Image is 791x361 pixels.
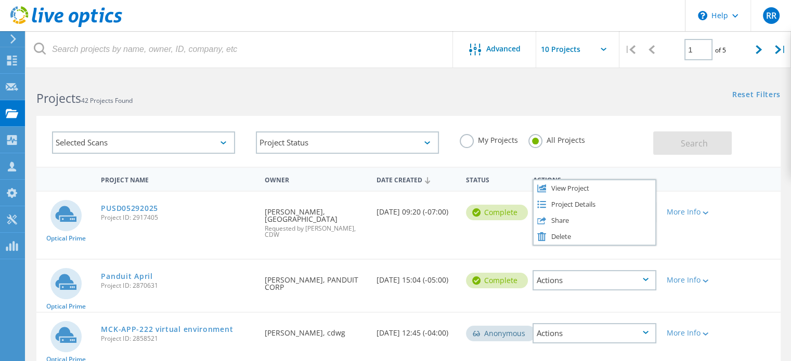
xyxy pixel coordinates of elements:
span: Project ID: 2870631 [101,283,254,289]
div: Share [534,212,655,229]
div: Complete [466,205,528,220]
div: Date Created [371,169,461,189]
a: Live Optics Dashboard [10,22,122,29]
div: [DATE] 12:45 (-04:00) [371,313,461,347]
span: of 5 [715,46,726,55]
span: Project ID: 2917405 [101,215,254,221]
div: [PERSON_NAME], cdwg [260,313,371,347]
div: More Info [667,276,716,284]
div: [PERSON_NAME], PANDUIT CORP [260,260,371,301]
div: Selected Scans [52,131,235,154]
span: Optical Prime [46,235,86,242]
div: Project Status [256,131,439,154]
span: Advanced [486,45,521,52]
span: Search [681,138,708,149]
a: MCK-APP-222 virtual environment [101,326,233,333]
div: More Info [667,329,716,337]
div: Status [461,169,528,189]
div: Actions [533,270,656,290]
button: Search [653,131,732,155]
div: Actions [527,169,662,189]
span: 42 Projects Found [81,96,133,105]
div: Actions [533,323,656,343]
div: View Project [534,180,655,196]
a: Panduit April [101,273,152,280]
label: My Projects [460,134,518,144]
div: Project Details [534,196,655,212]
div: Delete [534,229,655,245]
input: Search projects by name, owner, ID, company, etc [26,31,453,68]
span: RR [766,11,776,20]
a: PUSD05292025 [101,205,158,212]
div: [DATE] 09:20 (-07:00) [371,192,461,226]
div: Complete [466,273,528,288]
span: Requested by [PERSON_NAME], CDW [265,225,366,238]
div: [PERSON_NAME], [GEOGRAPHIC_DATA] [260,192,371,248]
div: More Info [667,208,716,216]
b: Projects [36,90,81,106]
label: All Projects [528,134,585,144]
span: Project ID: 2858521 [101,336,254,342]
div: | [619,31,641,68]
div: Owner [260,169,371,189]
div: [DATE] 15:04 (-05:00) [371,260,461,294]
div: Anonymous [466,326,536,341]
svg: \n [698,11,707,20]
span: Optical Prime [46,303,86,310]
a: Reset Filters [732,91,781,100]
div: Project Name [96,169,260,189]
div: | [770,31,791,68]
